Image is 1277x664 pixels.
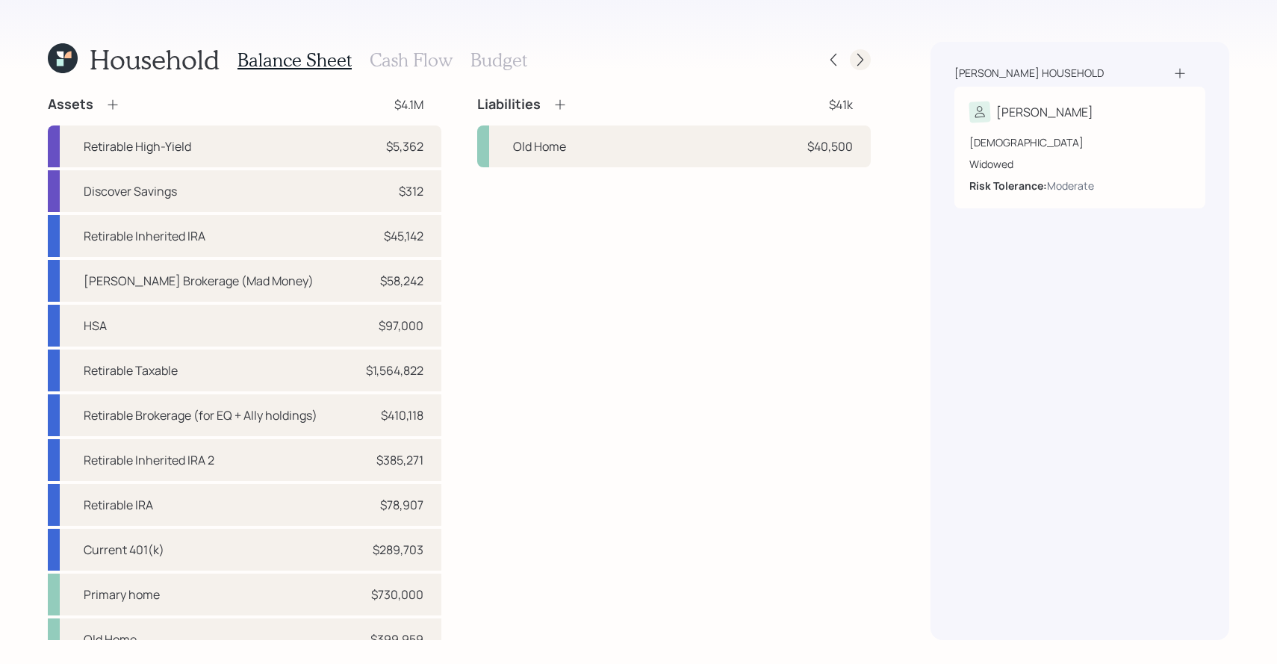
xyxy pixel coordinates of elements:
[366,362,423,379] div: $1,564,822
[84,541,164,559] div: Current 401(k)
[84,496,153,514] div: Retirable IRA
[399,182,423,200] div: $312
[371,586,423,604] div: $730,000
[996,103,1093,121] div: [PERSON_NAME]
[386,137,423,155] div: $5,362
[84,317,107,335] div: HSA
[1047,178,1094,193] div: Moderate
[237,49,352,71] h3: Balance Sheet
[84,182,177,200] div: Discover Savings
[394,96,423,114] div: $4.1M
[84,451,214,469] div: Retirable Inherited IRA 2
[373,541,423,559] div: $289,703
[380,496,423,514] div: $78,907
[381,406,423,424] div: $410,118
[477,96,541,113] h4: Liabilities
[84,406,317,424] div: Retirable Brokerage (for EQ + Ally holdings)
[954,66,1104,81] div: [PERSON_NAME] household
[370,49,453,71] h3: Cash Flow
[969,156,1190,172] div: Widowed
[370,630,423,648] div: $399,959
[829,96,853,114] div: $41k
[84,137,191,155] div: Retirable High-Yield
[969,179,1047,193] b: Risk Tolerance:
[380,272,423,290] div: $58,242
[379,317,423,335] div: $97,000
[84,630,137,648] div: Old Home
[513,137,566,155] div: Old Home
[84,227,205,245] div: Retirable Inherited IRA
[48,96,93,113] h4: Assets
[376,451,423,469] div: $385,271
[969,134,1190,150] div: [DEMOGRAPHIC_DATA]
[84,272,314,290] div: [PERSON_NAME] Brokerage (Mad Money)
[470,49,527,71] h3: Budget
[90,43,220,75] h1: Household
[84,586,160,604] div: Primary home
[84,362,178,379] div: Retirable Taxable
[807,137,853,155] div: $40,500
[384,227,423,245] div: $45,142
